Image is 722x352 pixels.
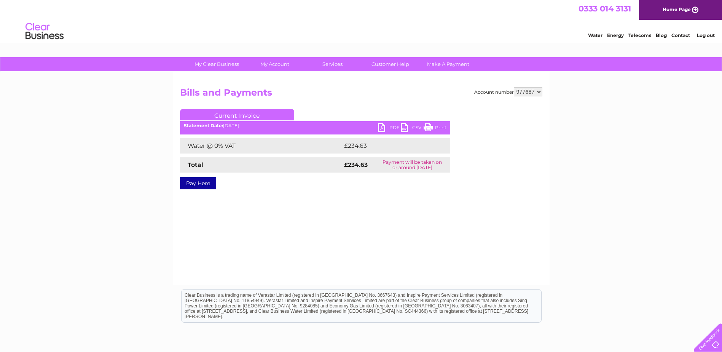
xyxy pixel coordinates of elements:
a: Energy [607,32,624,38]
a: Services [301,57,364,71]
a: Make A Payment [417,57,480,71]
strong: £234.63 [344,161,368,168]
img: logo.png [25,20,64,43]
div: [DATE] [180,123,450,128]
td: Payment will be taken on or around [DATE] [375,157,450,173]
a: My Clear Business [185,57,248,71]
a: Water [588,32,602,38]
div: Account number [474,87,542,96]
a: Customer Help [359,57,422,71]
a: My Account [243,57,306,71]
strong: Total [188,161,203,168]
a: Pay Here [180,177,216,189]
div: Clear Business is a trading name of Verastar Limited (registered in [GEOGRAPHIC_DATA] No. 3667643... [182,4,541,37]
b: Statement Date: [184,123,223,128]
td: £234.63 [342,138,437,154]
a: Telecoms [628,32,651,38]
a: CSV [401,123,424,134]
a: Blog [656,32,667,38]
a: Print [424,123,446,134]
h2: Bills and Payments [180,87,542,102]
a: PDF [378,123,401,134]
td: Water @ 0% VAT [180,138,342,154]
a: Log out [697,32,715,38]
a: Contact [671,32,690,38]
a: 0333 014 3131 [579,4,631,13]
a: Current Invoice [180,109,294,120]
